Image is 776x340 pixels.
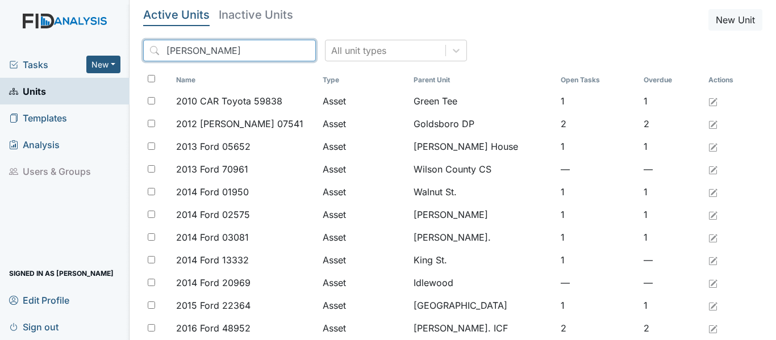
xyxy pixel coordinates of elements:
[9,318,59,335] span: Sign out
[556,271,639,294] td: —
[639,271,704,294] td: —
[9,136,60,153] span: Analysis
[318,135,409,158] td: Asset
[176,321,251,335] span: 2016 Ford 48952
[639,317,704,339] td: 2
[708,321,717,335] a: Edit
[318,90,409,112] td: Asset
[708,9,762,31] button: New Unit
[708,94,717,108] a: Edit
[708,230,717,244] a: Edit
[9,265,114,282] span: Signed in as [PERSON_NAME]
[176,299,251,312] span: 2015 Ford 22364
[556,70,639,90] th: Toggle SortBy
[318,112,409,135] td: Asset
[639,135,704,158] td: 1
[318,317,409,339] td: Asset
[556,158,639,181] td: —
[172,70,318,90] th: Toggle SortBy
[639,181,704,203] td: 1
[409,135,556,158] td: [PERSON_NAME] House
[556,181,639,203] td: 1
[409,112,556,135] td: Goldsboro DP
[318,249,409,271] td: Asset
[9,291,69,309] span: Edit Profile
[708,185,717,199] a: Edit
[176,162,248,176] span: 2013 Ford 70961
[708,140,717,153] a: Edit
[176,140,251,153] span: 2013 Ford 05652
[639,203,704,226] td: 1
[318,226,409,249] td: Asset
[556,317,639,339] td: 2
[708,208,717,221] a: Edit
[176,253,249,267] span: 2014 Ford 13332
[318,181,409,203] td: Asset
[409,317,556,339] td: [PERSON_NAME]. ICF
[708,162,717,176] a: Edit
[639,249,704,271] td: —
[409,271,556,294] td: Idlewood
[176,276,251,289] span: 2014 Ford 20969
[556,294,639,317] td: 1
[318,158,409,181] td: Asset
[318,294,409,317] td: Asset
[639,70,704,90] th: Toggle SortBy
[318,70,409,90] th: Toggle SortBy
[639,90,704,112] td: 1
[409,90,556,112] td: Green Tee
[556,112,639,135] td: 2
[318,203,409,226] td: Asset
[176,117,303,131] span: 2012 [PERSON_NAME] 07541
[86,56,120,73] button: New
[143,40,316,61] input: Search...
[148,75,155,82] input: Toggle All Rows Selected
[639,226,704,249] td: 1
[9,82,46,100] span: Units
[556,203,639,226] td: 1
[176,230,249,244] span: 2014 Ford 03081
[708,276,717,289] a: Edit
[708,299,717,312] a: Edit
[639,294,704,317] td: 1
[409,158,556,181] td: Wilson County CS
[176,208,250,221] span: 2014 Ford 02575
[331,44,386,57] div: All unit types
[704,70,761,90] th: Actions
[9,109,67,127] span: Templates
[409,249,556,271] td: King St.
[409,203,556,226] td: [PERSON_NAME]
[409,294,556,317] td: [GEOGRAPHIC_DATA]
[318,271,409,294] td: Asset
[556,226,639,249] td: 1
[639,158,704,181] td: —
[556,90,639,112] td: 1
[708,253,717,267] a: Edit
[9,58,86,72] a: Tasks
[143,9,210,20] h5: Active Units
[409,70,556,90] th: Toggle SortBy
[639,112,704,135] td: 2
[409,226,556,249] td: [PERSON_NAME].
[176,94,282,108] span: 2010 CAR Toyota 59838
[409,181,556,203] td: Walnut St.
[708,117,717,131] a: Edit
[176,185,249,199] span: 2014 Ford 01950
[556,135,639,158] td: 1
[219,9,293,20] h5: Inactive Units
[556,249,639,271] td: 1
